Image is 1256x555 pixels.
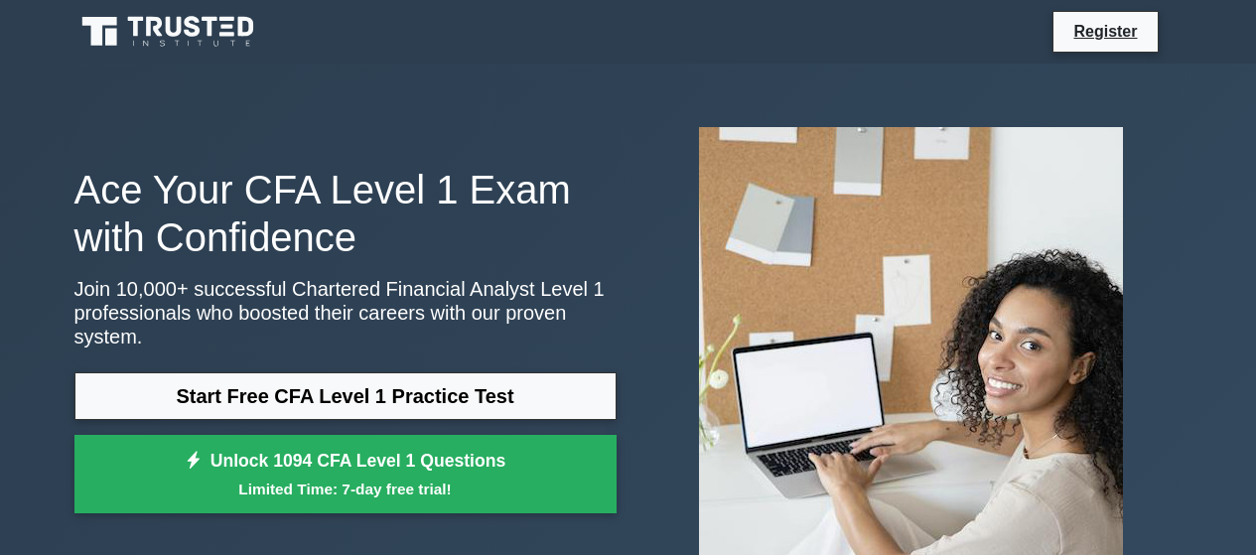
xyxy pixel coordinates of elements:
small: Limited Time: 7-day free trial! [99,478,592,500]
a: Register [1061,19,1149,44]
h1: Ace Your CFA Level 1 Exam with Confidence [74,166,617,261]
a: Start Free CFA Level 1 Practice Test [74,372,617,420]
a: Unlock 1094 CFA Level 1 QuestionsLimited Time: 7-day free trial! [74,435,617,514]
p: Join 10,000+ successful Chartered Financial Analyst Level 1 professionals who boosted their caree... [74,277,617,348]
